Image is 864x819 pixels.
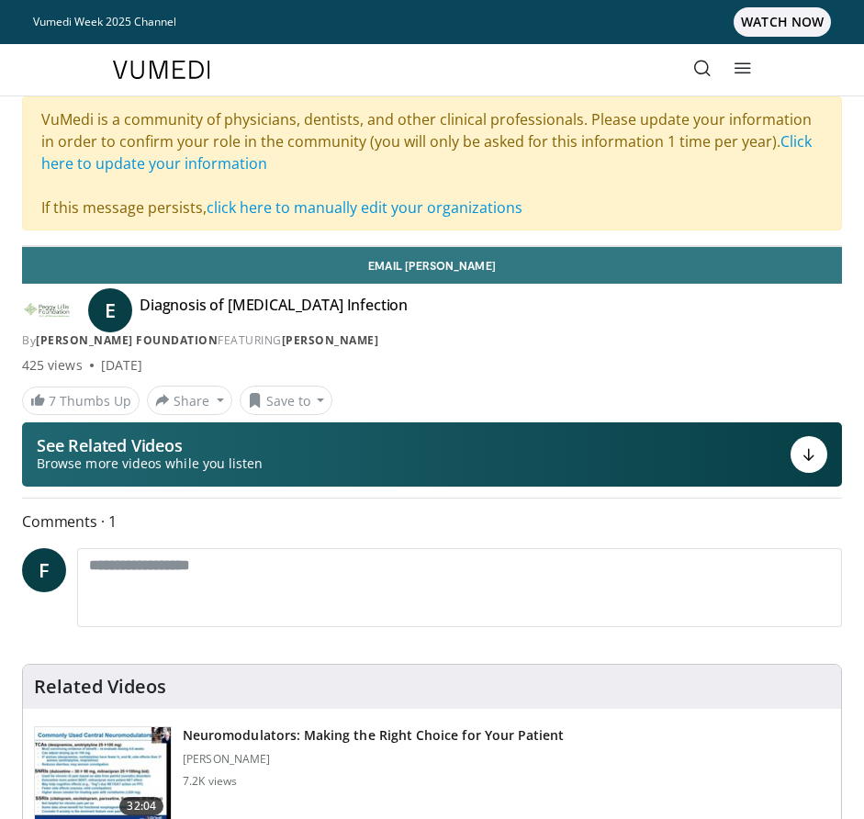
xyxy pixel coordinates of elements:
[49,392,56,409] span: 7
[37,436,263,454] p: See Related Videos
[140,296,408,325] h4: Diagnosis of [MEDICAL_DATA] Infection
[282,332,379,348] a: [PERSON_NAME]
[34,676,166,698] h4: Related Videos
[22,296,73,325] img: Peggy Lillis Foundation
[22,387,140,415] a: 7 Thumbs Up
[22,96,842,230] div: VuMedi is a community of physicians, dentists, and other clinical professionals. Please update yo...
[22,422,842,487] button: See Related Videos Browse more videos while you listen
[22,548,66,592] a: F
[183,752,564,767] p: [PERSON_NAME]
[240,386,333,415] button: Save to
[119,797,163,815] span: 32:04
[88,288,132,332] a: E
[183,726,564,745] h3: Neuromodulators: Making the Right Choice for Your Patient
[734,7,831,37] span: WATCH NOW
[183,774,237,789] p: 7.2K views
[22,510,842,533] span: Comments 1
[207,197,522,218] a: click here to manually edit your organizations
[113,61,210,79] img: VuMedi Logo
[36,332,218,348] a: [PERSON_NAME] Foundation
[22,356,83,375] span: 425 views
[37,454,263,473] span: Browse more videos while you listen
[101,356,142,375] div: [DATE]
[22,247,842,284] a: Email [PERSON_NAME]
[33,7,831,37] a: Vumedi Week 2025 ChannelWATCH NOW
[147,386,232,415] button: Share
[22,332,842,349] div: By FEATURING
